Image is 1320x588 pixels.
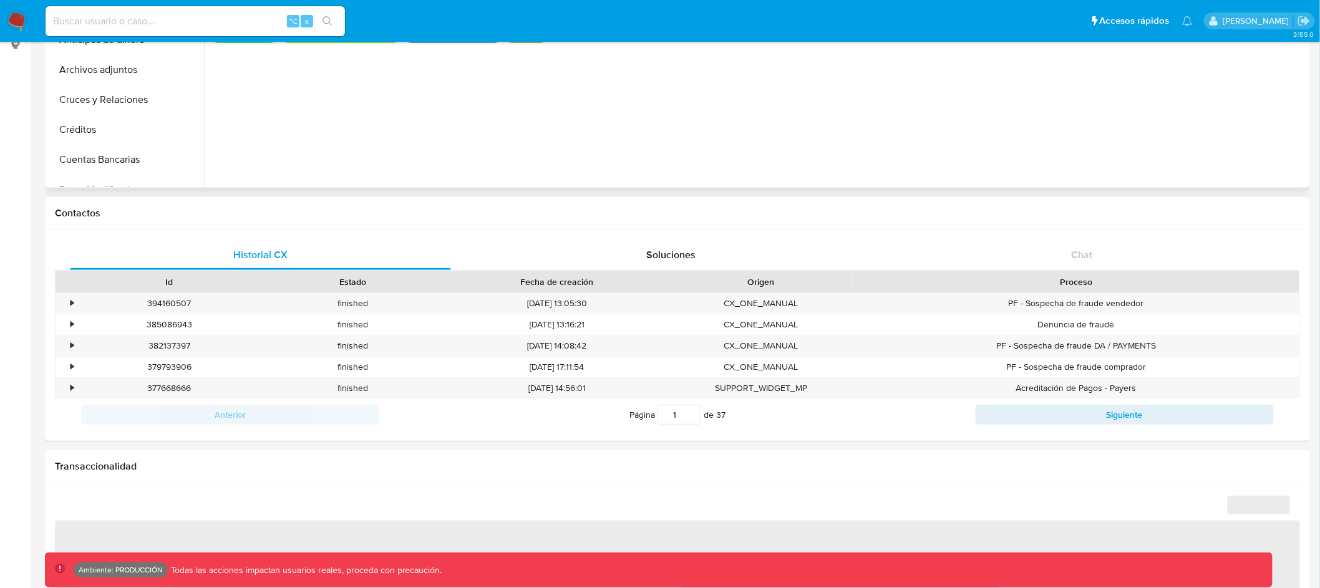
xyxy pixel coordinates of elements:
div: • [70,361,74,373]
span: s [305,15,309,27]
div: [DATE] 14:08:42 [444,335,669,356]
div: Estado [269,276,435,288]
span: Accesos rápidos [1100,14,1170,27]
div: PF - Sospecha de fraude DA / PAYMENTS [853,335,1299,356]
div: 379793906 [77,357,261,377]
div: PF - Sospecha de fraude comprador [853,357,1299,377]
span: 3.155.0 [1293,29,1314,39]
span: 37 [716,408,726,421]
button: Anterior [81,405,379,425]
div: [DATE] 13:05:30 [444,293,669,314]
span: Soluciones [647,248,696,262]
button: Datos Modificados [48,175,204,205]
button: search-icon [314,12,340,30]
div: finished [261,314,444,335]
div: • [70,382,74,394]
div: [DATE] 17:11:54 [444,357,669,377]
div: 377668666 [77,378,261,398]
div: finished [261,357,444,377]
div: CX_ONE_MANUAL [669,335,853,356]
div: Fecha de creación [453,276,661,288]
div: finished [261,378,444,398]
div: [DATE] 14:56:01 [444,378,669,398]
button: Créditos [48,115,204,145]
button: Cuentas Bancarias [48,145,204,175]
div: SUPPORT_WIDGET_MP [669,378,853,398]
button: Archivos adjuntos [48,55,204,85]
a: Salir [1298,14,1311,27]
div: CX_ONE_MANUAL [669,293,853,314]
h1: Transaccionalidad [55,460,1300,473]
button: Siguiente [976,405,1274,425]
h1: Contactos [55,207,1300,219]
div: [DATE] 13:16:21 [444,314,669,335]
button: Cruces y Relaciones [48,85,204,115]
div: finished [261,335,444,356]
div: PF - Sospecha de fraude vendedor [853,293,1299,314]
span: Chat [1072,248,1093,262]
div: Denuncia de fraude [853,314,1299,335]
p: Todas las acciones impactan usuarios reales, proceda con precaución. [168,564,442,576]
p: Ambiente: PRODUCCIÓN [79,567,163,572]
div: • [70,319,74,330]
div: • [70,340,74,352]
div: 385086943 [77,314,261,335]
span: Historial CX [233,248,288,262]
div: Origen [678,276,844,288]
div: finished [261,293,444,314]
div: Proceso [861,276,1291,288]
span: ⌥ [288,15,298,27]
div: Id [86,276,252,288]
input: Buscar usuario o caso... [46,13,345,29]
div: Acreditación de Pagos - Payers [853,378,1299,398]
span: Página de [629,405,726,425]
a: Notificaciones [1182,16,1193,26]
p: diego.assum@mercadolibre.com [1223,15,1293,27]
div: 382137397 [77,335,261,356]
div: 394160507 [77,293,261,314]
div: CX_ONE_MANUAL [669,357,853,377]
div: CX_ONE_MANUAL [669,314,853,335]
div: • [70,297,74,309]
